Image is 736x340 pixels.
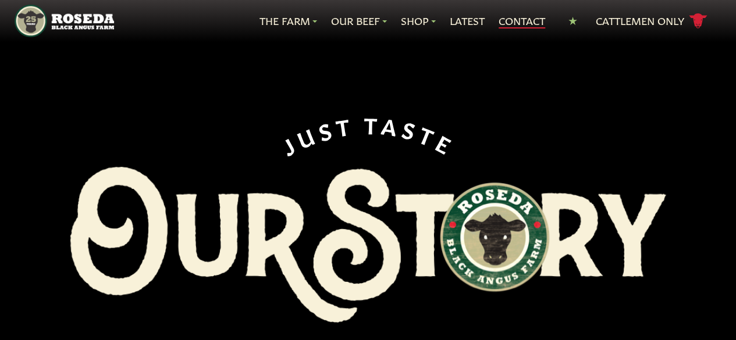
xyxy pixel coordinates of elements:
a: The Farm [259,13,317,28]
span: T [364,112,382,135]
span: S [315,115,337,142]
span: T [334,112,355,138]
img: Roseda Black Aangus Farm [70,167,666,323]
span: E [433,129,459,158]
span: A [380,112,403,138]
img: https://roseda.com/wp-content/uploads/2021/05/roseda-25-header.png [15,5,114,37]
a: Cattlemen Only [596,11,707,31]
a: Latest [450,13,485,28]
span: S [400,116,422,142]
a: Shop [401,13,436,28]
span: T [416,121,442,149]
span: J [276,130,301,158]
div: JUST TASTE [276,112,461,158]
span: U [292,120,320,150]
a: Contact [499,13,545,28]
a: Our Beef [331,13,387,28]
